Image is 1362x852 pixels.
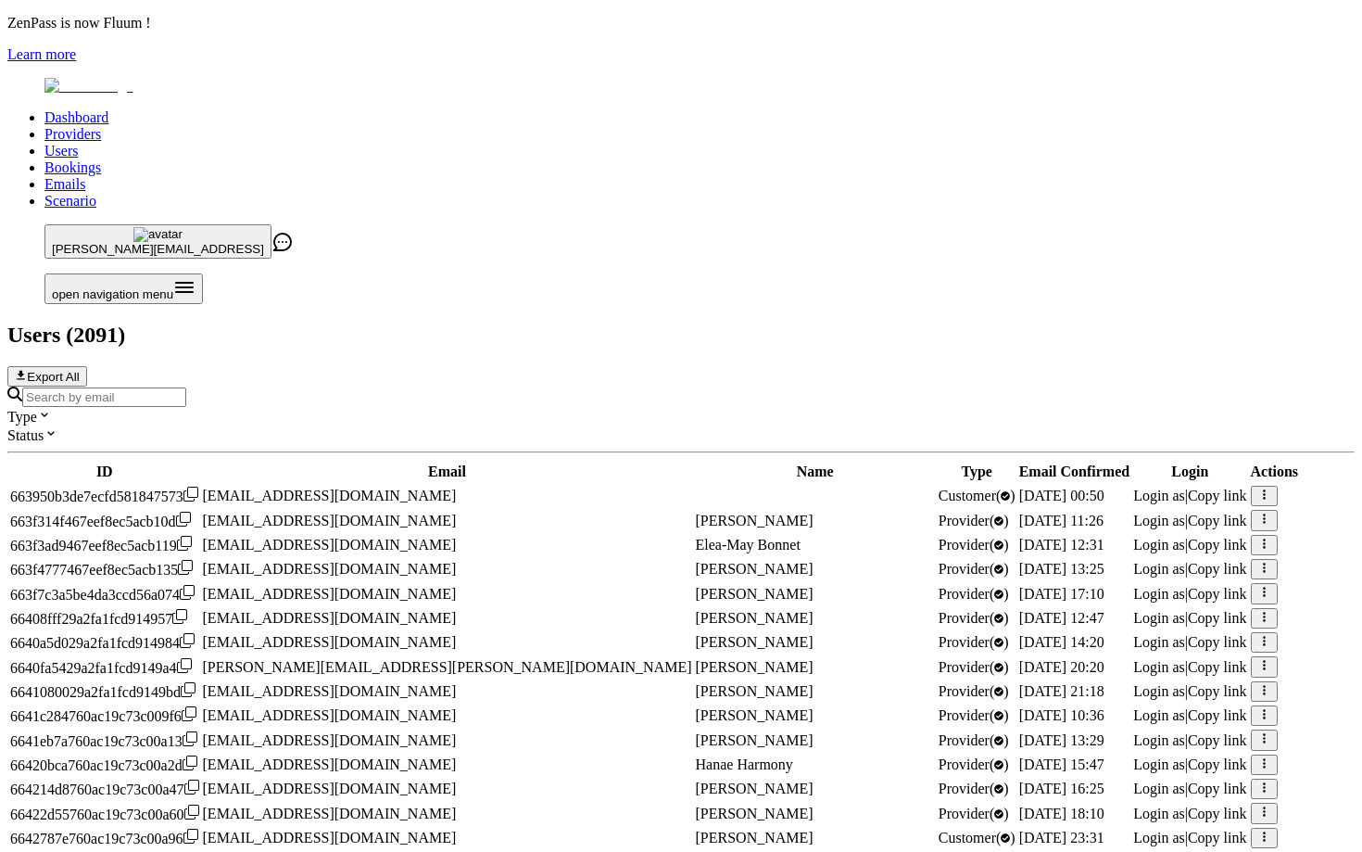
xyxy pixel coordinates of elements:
span: [PERSON_NAME] [696,610,813,626]
span: [PERSON_NAME] [696,561,813,577]
span: [DATE] 17:10 [1019,586,1104,602]
div: Click to copy [10,805,199,823]
span: [DATE] 00:50 [1019,488,1104,503]
span: [EMAIL_ADDRESS][DOMAIN_NAME] [203,757,457,772]
span: Copy link [1188,707,1247,723]
span: validated [939,732,1009,748]
div: | [1133,634,1246,651]
div: Click to copy [10,780,199,798]
span: [PERSON_NAME][EMAIL_ADDRESS] [52,242,264,256]
span: [DATE] 20:20 [1019,659,1104,675]
span: validated [939,806,1009,821]
div: Type [7,407,1355,426]
span: [EMAIL_ADDRESS][DOMAIN_NAME] [203,830,457,846]
span: Copy link [1188,586,1247,602]
div: | [1133,513,1246,529]
div: | [1133,610,1246,627]
span: open navigation menu [52,287,173,301]
div: | [1133,561,1246,578]
button: Export All [7,366,87,387]
div: | [1133,830,1246,846]
span: Login as [1133,806,1185,821]
span: [EMAIL_ADDRESS][DOMAIN_NAME] [203,513,457,528]
span: Copy link [1188,634,1247,650]
span: Login as [1133,561,1185,577]
span: Hanae Harmony [696,757,793,772]
span: validated [939,537,1009,553]
div: Click to copy [10,731,199,750]
span: Copy link [1188,610,1247,626]
span: [DATE] 13:25 [1019,561,1104,577]
span: [PERSON_NAME] [696,634,813,650]
div: Click to copy [10,706,199,725]
span: Copy link [1188,537,1247,553]
span: Elea-May Bonnet [696,537,801,553]
a: Scenario [44,193,96,209]
span: validated [939,830,1015,846]
th: ID [9,463,200,481]
span: validated [939,707,1009,723]
span: [DATE] 10:36 [1019,707,1104,723]
a: Users [44,143,78,159]
span: Copy link [1188,561,1247,577]
span: [EMAIL_ADDRESS][DOMAIN_NAME] [203,488,457,503]
span: [EMAIL_ADDRESS][DOMAIN_NAME] [203,561,457,577]
span: [EMAIL_ADDRESS][DOMAIN_NAME] [203,634,457,650]
span: [EMAIL_ADDRESS][DOMAIN_NAME] [203,586,457,602]
div: | [1133,781,1246,797]
span: Copy link [1188,781,1247,796]
div: | [1133,659,1246,676]
span: Login as [1133,732,1185,748]
div: | [1133,732,1246,749]
div: | [1133,707,1246,724]
span: [EMAIL_ADDRESS][DOMAIN_NAME] [203,781,457,796]
span: [PERSON_NAME] [696,732,813,748]
button: Open menu [44,273,203,304]
span: Copy link [1188,488,1247,503]
div: | [1133,537,1246,553]
span: [EMAIL_ADDRESS][DOMAIN_NAME] [203,610,457,626]
span: [DATE] 13:29 [1019,732,1104,748]
span: Login as [1133,707,1185,723]
div: Click to copy [10,585,199,604]
span: validated [939,586,1009,602]
span: Copy link [1188,659,1247,675]
span: [DATE] 15:47 [1019,757,1104,772]
a: Providers [44,126,101,142]
span: [EMAIL_ADDRESS][DOMAIN_NAME] [203,732,457,748]
span: [PERSON_NAME] [696,781,813,796]
span: validated [939,610,1009,626]
span: validated [939,513,1009,528]
span: [PERSON_NAME] [696,707,813,723]
span: Login as [1133,757,1185,772]
div: Click to copy [10,633,199,652]
span: Login as [1133,513,1185,528]
span: Copy link [1188,830,1247,846]
a: Dashboard [44,109,108,125]
h2: Users ( 2091 ) [7,323,1355,348]
span: [PERSON_NAME] [696,659,813,675]
span: Copy link [1188,757,1247,772]
span: Login as [1133,537,1185,553]
div: Click to copy [10,487,199,505]
span: Login as [1133,634,1185,650]
span: [DATE] 14:20 [1019,634,1104,650]
span: [EMAIL_ADDRESS][DOMAIN_NAME] [203,683,457,699]
span: validated [939,659,1009,675]
th: Email [202,463,693,481]
span: [PERSON_NAME] [696,683,813,699]
span: Copy link [1188,683,1247,699]
span: Login as [1133,659,1185,675]
th: Actions [1250,463,1300,481]
div: Click to copy [10,658,199,677]
span: [DATE] 12:47 [1019,610,1104,626]
span: [EMAIL_ADDRESS][DOMAIN_NAME] [203,707,457,723]
div: | [1133,586,1246,603]
div: Click to copy [10,560,199,579]
span: Login as [1133,586,1185,602]
span: validated [939,634,1009,650]
span: [PERSON_NAME] [696,806,813,821]
span: [DATE] 23:31 [1019,830,1104,846]
span: Login as [1133,610,1185,626]
span: Login as [1133,830,1185,846]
